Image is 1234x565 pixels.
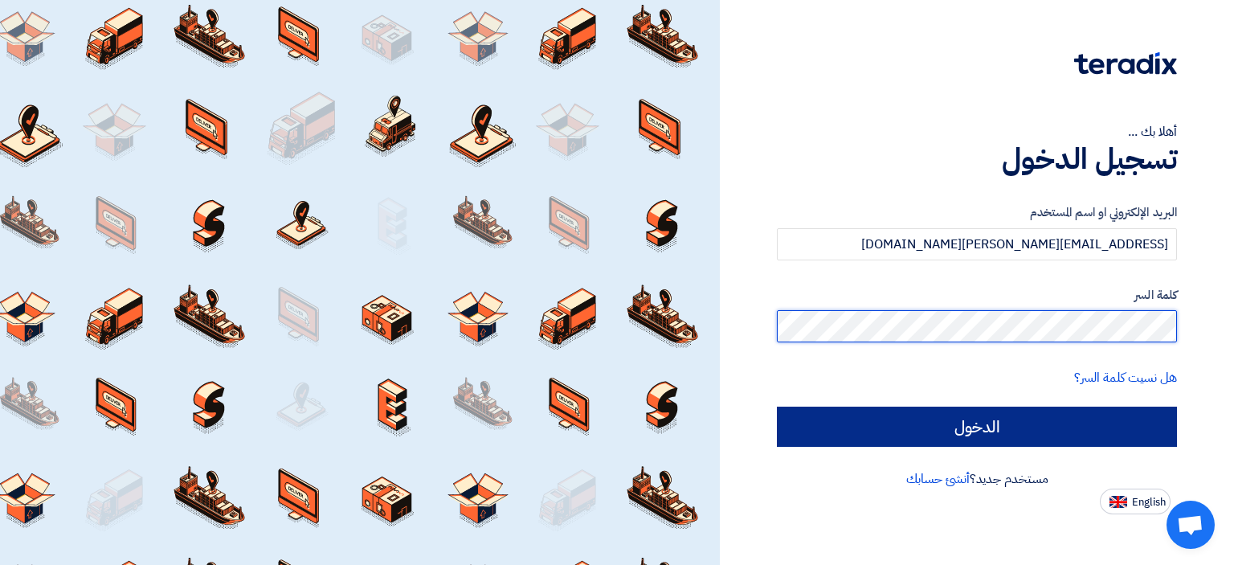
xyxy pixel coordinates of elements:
div: أهلا بك ... [777,122,1177,141]
a: هل نسيت كلمة السر؟ [1074,368,1177,387]
span: English [1132,497,1166,508]
a: Open chat [1167,501,1215,549]
button: English [1100,489,1171,514]
label: البريد الإلكتروني او اسم المستخدم [777,203,1177,222]
input: أدخل بريد العمل الإلكتروني او اسم المستخدم الخاص بك ... [777,228,1177,260]
a: أنشئ حسابك [906,469,970,489]
h1: تسجيل الدخول [777,141,1177,177]
input: الدخول [777,407,1177,447]
div: مستخدم جديد؟ [777,469,1177,489]
img: en-US.png [1109,496,1127,508]
label: كلمة السر [777,286,1177,305]
img: Teradix logo [1074,52,1177,75]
